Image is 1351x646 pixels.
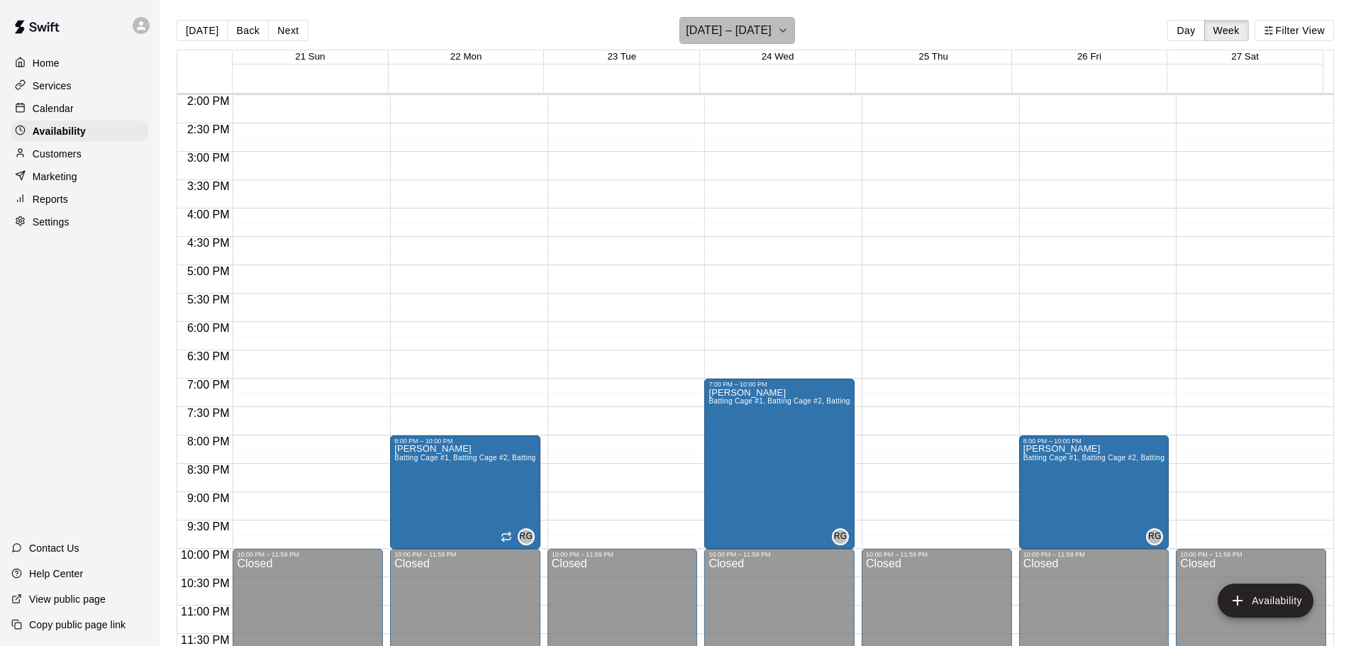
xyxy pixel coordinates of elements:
p: Contact Us [29,541,79,555]
span: 11:30 PM [177,634,233,646]
span: 5:00 PM [184,265,233,277]
button: 25 Thu [919,51,948,62]
span: Batting Cage #1, Batting Cage #2, Batting Cage #3, Bullpen #1, Bullpen #2 [708,397,961,405]
p: Copy public page link [29,618,126,632]
span: 4:30 PM [184,237,233,249]
div: 7:00 PM – 10:00 PM: Available [704,379,855,549]
span: 8:00 PM [184,435,233,447]
button: 22 Mon [450,51,482,62]
button: Next [268,20,308,41]
a: Availability [11,121,148,142]
button: 21 Sun [295,51,325,62]
button: [DATE] – [DATE] [679,17,795,44]
div: 10:00 PM – 11:59 PM [394,551,536,558]
p: Availability [33,124,86,138]
div: 10:00 PM – 11:59 PM [1180,551,1322,558]
button: 24 Wed [762,51,794,62]
a: Marketing [11,166,148,187]
button: Filter View [1255,20,1334,41]
span: 9:00 PM [184,492,233,504]
span: 2:30 PM [184,123,233,135]
span: 7:30 PM [184,407,233,419]
div: 10:00 PM – 11:59 PM [1023,551,1165,558]
button: Week [1204,20,1249,41]
a: Services [11,75,148,96]
span: RG [834,530,847,544]
a: Settings [11,211,148,233]
div: Randy Gattis [518,528,535,545]
a: Calendar [11,98,148,119]
p: Home [33,56,60,70]
div: 8:00 PM – 10:00 PM: Available [390,435,540,549]
span: 4:00 PM [184,208,233,221]
span: Batting Cage #1, Batting Cage #2, Batting Cage #3, Bullpen #1, Bullpen #2 [1023,454,1276,462]
span: Batting Cage #1, Batting Cage #2, Batting Cage #3, Bullpen #1, Bullpen #2 [394,454,647,462]
span: 6:00 PM [184,322,233,334]
span: 2:00 PM [184,95,233,107]
div: 8:00 PM – 10:00 PM [394,438,536,445]
div: Randy Gattis [832,528,849,545]
button: 27 Sat [1231,51,1259,62]
div: Randy Gattis [1146,528,1163,545]
span: 3:00 PM [184,152,233,164]
span: 11:00 PM [177,606,233,618]
div: 10:00 PM – 11:59 PM [552,551,694,558]
p: Services [33,79,72,93]
span: Recurring availability [501,531,512,542]
p: Marketing [33,169,77,184]
span: 10:00 PM [177,549,233,561]
span: 8:30 PM [184,464,233,476]
div: 10:00 PM – 11:59 PM [708,551,850,558]
p: Reports [33,192,68,206]
a: Reports [11,189,148,210]
h6: [DATE] – [DATE] [686,21,772,40]
button: 26 Fri [1077,51,1101,62]
span: 7:00 PM [184,379,233,391]
button: Back [227,20,269,41]
button: Day [1167,20,1204,41]
a: Customers [11,143,148,165]
span: 3:30 PM [184,180,233,192]
button: [DATE] [177,20,228,41]
span: 6:30 PM [184,350,233,362]
div: 8:00 PM – 10:00 PM: Available [1019,435,1169,549]
p: View public page [29,592,106,606]
a: Home [11,52,148,74]
span: RG [1148,530,1162,544]
span: RG [519,530,533,544]
p: Help Center [29,567,83,581]
span: 5:30 PM [184,294,233,306]
div: 10:00 PM – 11:59 PM [237,551,379,558]
p: Calendar [33,101,74,116]
button: add [1218,584,1313,618]
span: 10:30 PM [177,577,233,589]
button: 23 Tue [607,51,636,62]
span: 9:30 PM [184,520,233,533]
div: 8:00 PM – 10:00 PM [1023,438,1165,445]
p: Customers [33,147,82,161]
div: 10:00 PM – 11:59 PM [866,551,1008,558]
p: Settings [33,215,70,229]
div: 7:00 PM – 10:00 PM [708,381,850,388]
